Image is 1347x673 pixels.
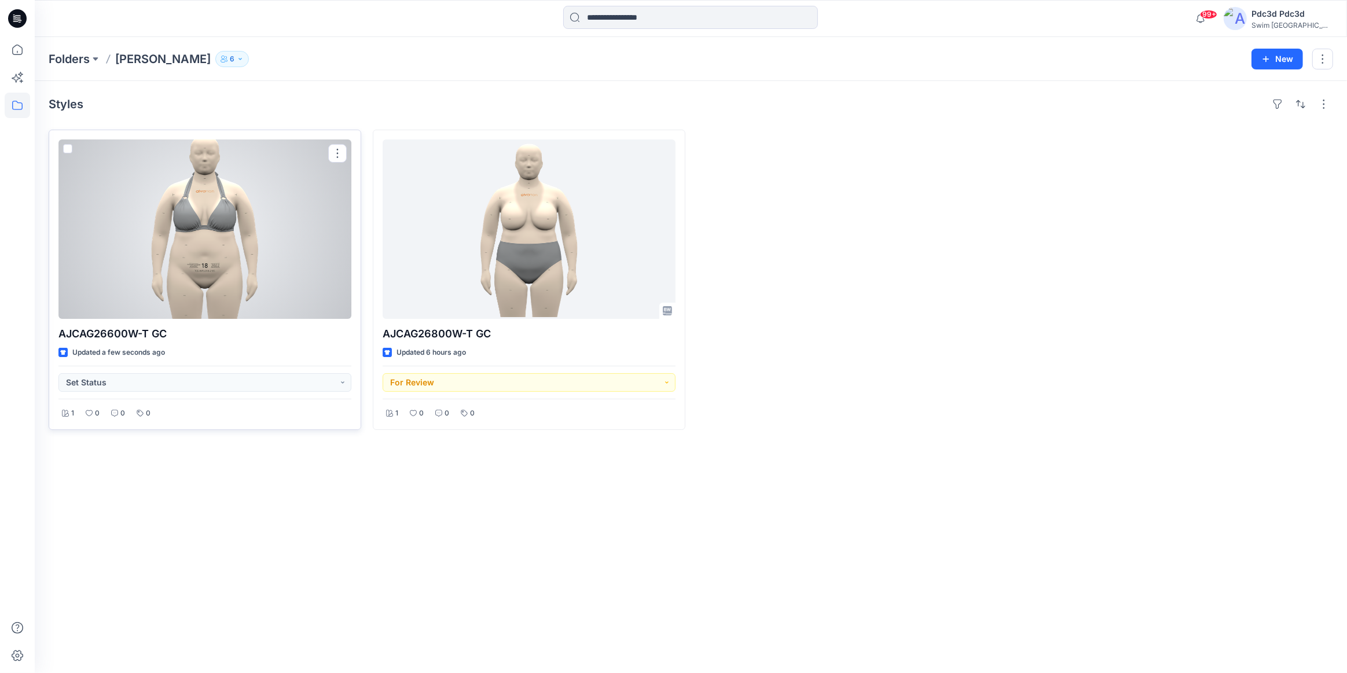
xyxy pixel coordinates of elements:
[58,326,351,342] p: AJCAG26600W-T GC
[49,97,83,111] h4: Styles
[95,407,100,420] p: 0
[1251,21,1333,30] div: Swim [GEOGRAPHIC_DATA]
[1251,7,1333,21] div: Pdc3d Pdc3d
[470,407,475,420] p: 0
[230,53,234,65] p: 6
[419,407,424,420] p: 0
[1200,10,1217,19] span: 99+
[71,407,74,420] p: 1
[383,326,676,342] p: AJCAG26800W-T GC
[1224,7,1247,30] img: avatar
[49,51,90,67] a: Folders
[395,407,398,420] p: 1
[58,139,351,319] a: AJCAG26600W-T GC
[1251,49,1303,69] button: New
[146,407,151,420] p: 0
[215,51,249,67] button: 6
[72,347,165,359] p: Updated a few seconds ago
[383,139,676,319] a: AJCAG26800W-T GC
[115,51,211,67] p: [PERSON_NAME]
[445,407,449,420] p: 0
[120,407,125,420] p: 0
[397,347,466,359] p: Updated 6 hours ago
